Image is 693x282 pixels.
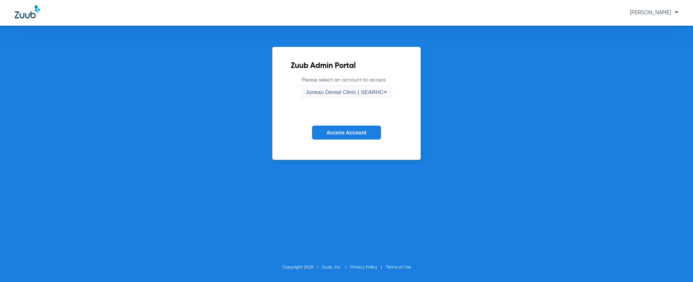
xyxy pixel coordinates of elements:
[306,89,384,95] span: Juneau Dental Clinic | SEARHC
[322,264,350,271] li: Zuub, Inc.
[291,62,402,70] h2: Zuub Admin Portal
[386,265,411,270] a: Terms of Use
[350,265,377,270] a: Privacy Policy
[282,264,322,271] li: Copyright 2025
[630,10,678,15] span: [PERSON_NAME]
[312,126,381,140] button: Access Account
[327,130,366,135] span: Access Account
[15,6,40,18] img: Zuub Logo
[302,76,391,98] label: Please select an account to access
